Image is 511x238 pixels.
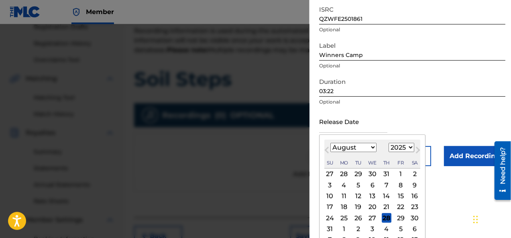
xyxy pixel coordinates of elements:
[368,191,377,201] div: Choose Wednesday, August 13th, 2025
[396,224,405,234] div: Choose Friday, September 5th, 2025
[325,224,335,234] div: Choose Sunday, August 31st, 2025
[368,224,377,234] div: Choose Wednesday, September 3rd, 2025
[382,191,391,201] div: Choose Thursday, August 14th, 2025
[339,213,349,223] div: Choose Monday, August 25th, 2025
[396,213,405,223] div: Choose Friday, August 29th, 2025
[353,169,363,179] div: Choose Tuesday, July 29th, 2025
[410,180,419,190] div: Choose Saturday, August 9th, 2025
[382,180,391,190] div: Choose Thursday, August 7th, 2025
[410,224,419,234] div: Choose Saturday, September 6th, 2025
[353,191,363,201] div: Choose Tuesday, August 12th, 2025
[489,138,511,203] iframe: Resource Center
[353,202,363,212] div: Choose Tuesday, August 19th, 2025
[382,213,391,223] div: Choose Thursday, August 28th, 2025
[320,145,333,158] button: Previous Month
[368,158,377,168] div: Wednesday
[410,202,419,212] div: Choose Saturday, August 23rd, 2025
[396,202,405,212] div: Choose Friday, August 22nd, 2025
[368,213,377,223] div: Choose Wednesday, August 27th, 2025
[382,169,391,179] div: Choose Thursday, July 31st, 2025
[339,169,349,179] div: Choose Monday, July 28th, 2025
[368,169,377,179] div: Choose Wednesday, July 30th, 2025
[410,213,419,223] div: Choose Saturday, August 30th, 2025
[339,180,349,190] div: Choose Monday, August 4th, 2025
[411,145,424,158] button: Next Month
[368,180,377,190] div: Choose Wednesday, August 6th, 2025
[10,6,41,18] img: MLC Logo
[325,191,335,201] div: Choose Sunday, August 10th, 2025
[325,180,335,190] div: Choose Sunday, August 3rd, 2025
[382,224,391,234] div: Choose Thursday, September 4th, 2025
[410,191,419,201] div: Choose Saturday, August 16th, 2025
[339,191,349,201] div: Choose Monday, August 11th, 2025
[410,158,419,168] div: Saturday
[319,26,505,33] p: Optional
[353,213,363,223] div: Choose Tuesday, August 26th, 2025
[339,202,349,212] div: Choose Monday, August 18th, 2025
[396,158,405,168] div: Friday
[71,7,81,17] img: Top Rightsholder
[473,207,478,232] div: Drag
[471,199,511,238] iframe: Chat Widget
[382,158,391,168] div: Thursday
[86,7,114,16] span: Member
[319,62,505,69] p: Optional
[353,158,363,168] div: Tuesday
[368,202,377,212] div: Choose Wednesday, August 20th, 2025
[353,180,363,190] div: Choose Tuesday, August 5th, 2025
[353,224,363,234] div: Choose Tuesday, September 2nd, 2025
[325,169,335,179] div: Choose Sunday, July 27th, 2025
[396,191,405,201] div: Choose Friday, August 15th, 2025
[396,169,405,179] div: Choose Friday, August 1st, 2025
[325,158,335,168] div: Sunday
[339,158,349,168] div: Monday
[410,169,419,179] div: Choose Saturday, August 2nd, 2025
[319,98,505,106] p: Optional
[325,202,335,212] div: Choose Sunday, August 17th, 2025
[396,180,405,190] div: Choose Friday, August 8th, 2025
[325,213,335,223] div: Choose Sunday, August 24th, 2025
[382,202,391,212] div: Choose Thursday, August 21st, 2025
[339,224,349,234] div: Choose Monday, September 1st, 2025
